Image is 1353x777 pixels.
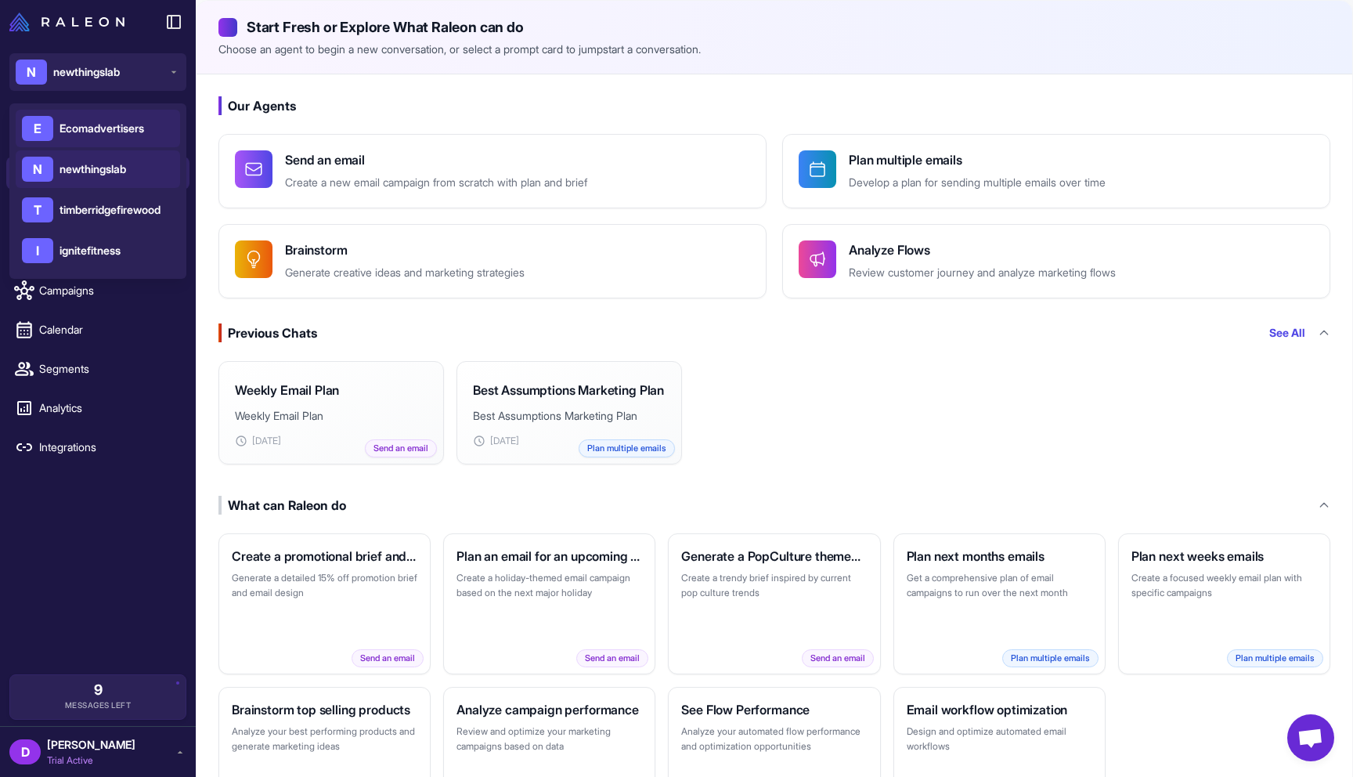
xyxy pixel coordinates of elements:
button: Plan next months emailsGet a comprehensive plan of email campaigns to run over the next monthPlan... [893,533,1106,674]
a: Calendar [6,313,189,346]
span: Send an email [352,649,424,667]
span: Calendar [39,321,177,338]
p: Design and optimize automated email workflows [907,724,1092,754]
div: T [22,197,53,222]
a: Segments [6,352,189,385]
h3: Generate a PopCulture themed brief [681,547,867,566]
span: ignitefitness [60,242,121,259]
p: Analyze your best performing products and generate marketing ideas [232,724,417,754]
a: Knowledge [6,196,189,229]
h2: Start Fresh or Explore What Raleon can do [218,16,1330,38]
span: timberridgefirewood [60,201,161,219]
h3: Plan next weeks emails [1131,547,1317,566]
button: Generate a PopCulture themed briefCreate a trendy brief inspired by current pop culture trendsSen... [668,533,880,674]
span: Segments [39,360,177,378]
button: Plan an email for an upcoming holidayCreate a holiday-themed email campaign based on the next maj... [443,533,655,674]
span: Trial Active [47,754,135,768]
span: Plan multiple emails [579,439,675,457]
a: See All [1269,324,1305,342]
h3: Our Agents [218,96,1330,115]
span: Send an email [802,649,874,667]
div: [DATE] [473,434,666,448]
p: Create a new email campaign from scratch with plan and brief [285,174,587,192]
button: BrainstormGenerate creative ideas and marketing strategies [218,224,767,298]
span: Plan multiple emails [1227,649,1323,667]
h3: Brainstorm top selling products [232,700,417,719]
p: Analyze your automated flow performance and optimization opportunities [681,724,867,754]
a: Email Design [6,235,189,268]
p: Choose an agent to begin a new conversation, or select a prompt card to jumpstart a conversation. [218,41,1330,58]
p: Get a comprehensive plan of email campaigns to run over the next month [907,570,1092,601]
div: N [22,157,53,182]
button: Send an emailCreate a new email campaign from scratch with plan and brief [218,134,767,208]
p: Generate a detailed 15% off promotion brief and email design [232,570,417,601]
span: Ecomadvertisers [60,120,144,137]
p: Review customer journey and analyze marketing flows [849,264,1116,282]
p: Create a trendy brief inspired by current pop culture trends [681,570,867,601]
button: Plan multiple emailsDevelop a plan for sending multiple emails over time [782,134,1330,208]
a: Raleon Logo [9,13,131,31]
span: 9 [94,683,103,697]
h3: Plan next months emails [907,547,1092,566]
p: Generate creative ideas and marketing strategies [285,264,525,282]
span: Send an email [365,439,437,457]
h3: See Flow Performance [681,700,867,719]
span: Analytics [39,399,177,417]
p: Best Assumptions Marketing Plan [473,407,666,425]
div: [DATE] [235,434,428,448]
a: Chats [6,157,189,190]
p: Develop a plan for sending multiple emails over time [849,174,1106,192]
button: Nnewthingslab [9,53,186,91]
div: N [16,60,47,85]
h3: Best Assumptions Marketing Plan [473,381,664,399]
p: Create a holiday-themed email campaign based on the next major holiday [456,570,642,601]
h4: Plan multiple emails [849,150,1106,169]
span: newthingslab [53,63,120,81]
button: Analyze FlowsReview customer journey and analyze marketing flows [782,224,1330,298]
p: Weekly Email Plan [235,407,428,425]
p: Create a focused weekly email plan with specific campaigns [1131,570,1317,601]
div: What can Raleon do [218,496,346,515]
h4: Send an email [285,150,587,169]
img: Raleon Logo [9,13,124,31]
div: E [22,116,53,141]
h4: Brainstorm [285,240,525,259]
h3: Weekly Email Plan [235,381,339,399]
h3: Plan an email for an upcoming holiday [456,547,642,566]
button: Plan next weeks emailsCreate a focused weekly email plan with specific campaignsPlan multiple emails [1118,533,1330,674]
div: Open chat [1287,714,1334,761]
div: I [22,238,53,263]
span: [PERSON_NAME] [47,736,135,754]
h4: Analyze Flows [849,240,1116,259]
div: Previous Chats [218,323,317,342]
button: Create a promotional brief and emailGenerate a detailed 15% off promotion brief and email designS... [218,533,431,674]
div: D [9,739,41,764]
span: newthingslab [60,161,126,178]
h3: Email workflow optimization [907,700,1092,719]
h3: Create a promotional brief and email [232,547,417,566]
a: Integrations [6,431,189,464]
span: Campaigns [39,282,177,299]
p: Review and optimize your marketing campaigns based on data [456,724,642,754]
span: Integrations [39,439,177,456]
span: Send an email [576,649,648,667]
span: Plan multiple emails [1002,649,1099,667]
a: Campaigns [6,274,189,307]
span: Messages Left [65,699,132,711]
h3: Analyze campaign performance [456,700,642,719]
a: Analytics [6,392,189,425]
